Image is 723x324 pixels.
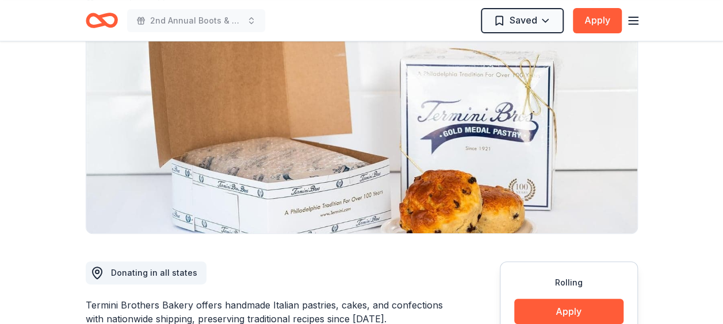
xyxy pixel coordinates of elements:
[510,13,537,28] span: Saved
[514,299,623,324] button: Apply
[514,276,623,290] div: Rolling
[86,14,637,233] img: Image for Termini Brothers Bakery
[127,9,265,32] button: 2nd Annual Boots & Paws Gala
[573,8,622,33] button: Apply
[150,14,242,28] span: 2nd Annual Boots & Paws Gala
[111,268,197,277] span: Donating in all states
[481,8,564,33] button: Saved
[86,7,118,34] a: Home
